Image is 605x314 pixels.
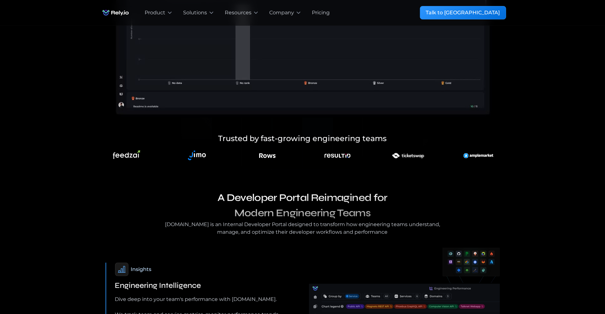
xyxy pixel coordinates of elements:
img: An illustration of an explorer using binoculars [324,147,351,165]
img: An illustration of an explorer using binoculars [113,150,140,161]
img: An illustration of an explorer using binoculars [258,147,276,165]
div: Insights [131,266,152,273]
img: An illustration of an explorer using binoculars [384,147,432,165]
img: An illustration of an explorer using binoculars [185,147,209,165]
img: Rely.io logo [99,6,132,19]
h3: A Developer Portal Reimagined for Modern Engineering Teams [163,190,443,221]
h2: Engineering Intelligence [115,281,201,290]
div: Product [145,9,165,17]
div: [DOMAIN_NAME] is an Internal Developer Portal designed to transform how engineering teams underst... [163,221,443,236]
h5: Trusted by fast-growing engineering teams [163,133,443,144]
div: Talk to [GEOGRAPHIC_DATA] [426,9,500,17]
div: Solutions [183,9,207,17]
div: Company [269,9,294,17]
div: Resources [225,9,251,17]
a: home [99,6,132,19]
iframe: Chatbot [563,272,596,305]
img: An illustration of an explorer using binoculars [464,147,493,165]
a: Talk to [GEOGRAPHIC_DATA] [420,6,506,19]
a: Pricing [312,9,330,17]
